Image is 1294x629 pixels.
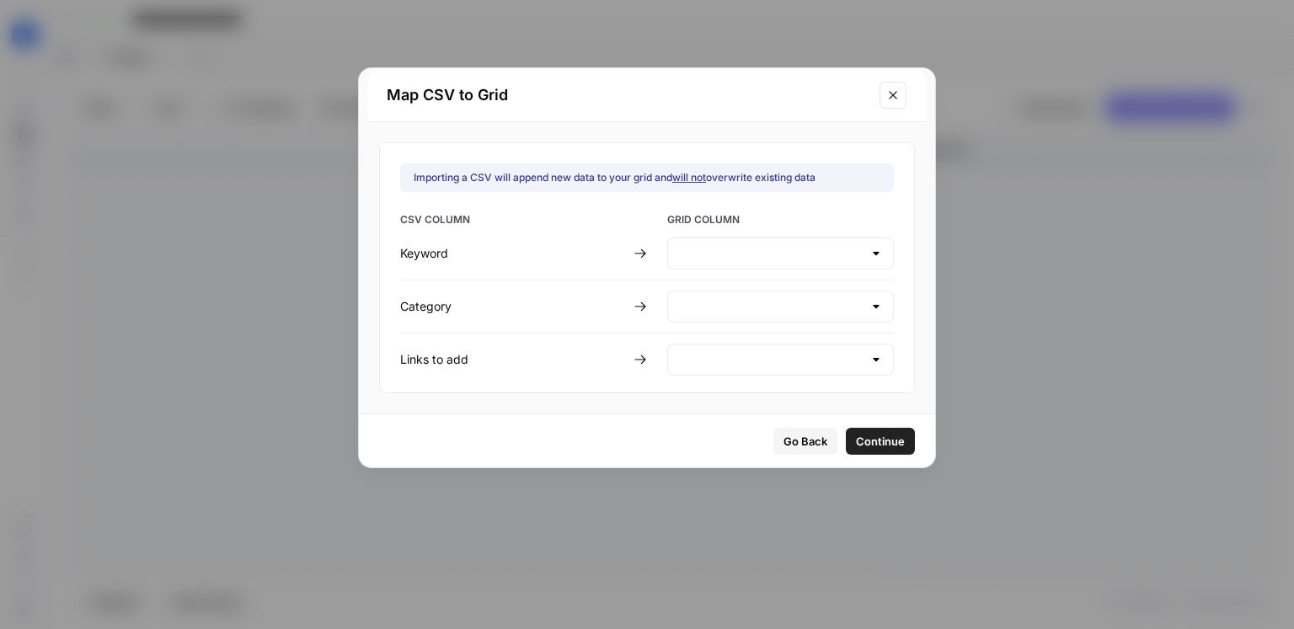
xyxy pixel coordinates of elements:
span: CSV COLUMN [400,212,627,231]
h2: Map CSV to Grid [387,83,885,107]
div: Links to add [400,351,627,368]
button: Go Back [773,428,837,455]
button: Close modal [880,82,906,109]
span: GRID COLUMN [667,212,894,231]
span: Go Back [783,433,827,450]
div: Keyword [400,245,627,262]
div: Importing a CSV will append new data to your grid and overwrite existing data [414,170,815,185]
span: Continue [856,433,905,450]
u: will not [672,171,706,184]
div: Category [400,298,627,315]
button: Continue [846,428,915,455]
